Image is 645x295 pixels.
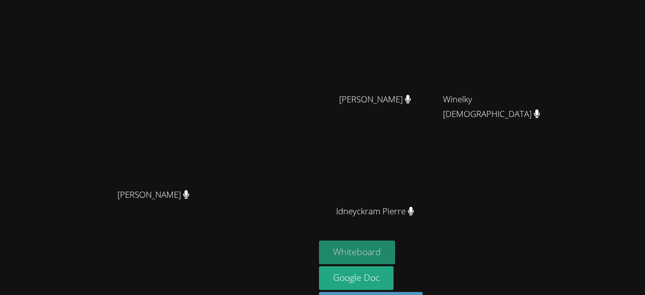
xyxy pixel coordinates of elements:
[319,266,394,290] a: Google Doc
[336,204,414,219] span: Idneyckram Pierre
[117,188,189,202] span: [PERSON_NAME]
[443,92,555,122] span: Winelky [DEMOGRAPHIC_DATA]
[319,241,395,264] button: Whiteboard
[339,92,411,107] span: [PERSON_NAME]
